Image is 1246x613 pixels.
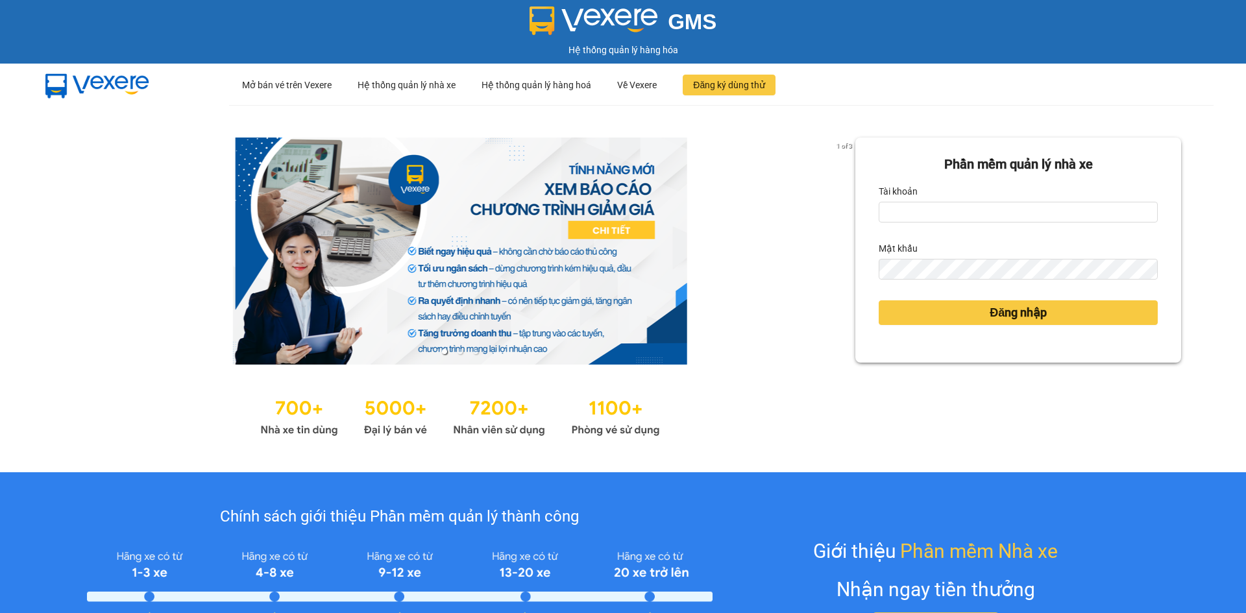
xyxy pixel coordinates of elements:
li: slide item 1 [442,349,447,354]
button: Đăng nhập [879,300,1158,325]
div: Mở bán vé trên Vexere [242,64,332,106]
div: Hệ thống quản lý hàng hóa [3,43,1243,57]
img: logo 2 [530,6,658,35]
p: 1 of 3 [833,138,855,154]
span: GMS [668,10,716,34]
div: Hệ thống quản lý nhà xe [358,64,456,106]
button: Đăng ký dùng thử [683,75,776,95]
input: Tài khoản [879,202,1158,222]
label: Mật khẩu [879,238,918,259]
span: Đăng nhập [990,304,1047,322]
img: mbUUG5Q.png [32,64,162,106]
div: Hệ thống quản lý hàng hoá [482,64,591,106]
li: slide item 2 [458,349,463,354]
a: GMS [530,19,717,30]
div: Phần mềm quản lý nhà xe [879,154,1158,174]
img: Statistics.png [260,391,660,440]
li: slide item 3 [473,349,478,354]
input: Mật khẩu [879,259,1158,280]
div: Nhận ngay tiền thưởng [837,574,1035,605]
span: Đăng ký dùng thử [693,78,765,92]
div: Chính sách giới thiệu Phần mềm quản lý thành công [87,505,712,529]
span: Phần mềm Nhà xe [900,536,1058,566]
div: Giới thiệu [813,536,1058,566]
button: previous slide / item [65,138,83,365]
button: next slide / item [837,138,855,365]
div: Về Vexere [617,64,657,106]
label: Tài khoản [879,181,918,202]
